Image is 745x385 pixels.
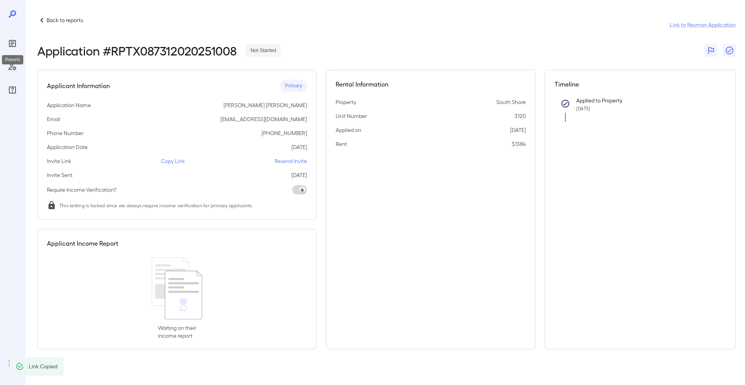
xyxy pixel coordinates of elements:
[576,106,590,111] span: [DATE]
[336,98,356,106] p: Property
[6,37,19,50] div: Reports
[161,157,185,165] p: Copy Link
[554,80,726,89] h5: Timeline
[336,80,526,89] h5: Rental Information
[47,115,60,123] p: Email
[47,143,88,151] p: Application Date
[515,112,526,120] p: 3120
[47,81,110,90] h5: Applicant Information
[158,324,196,340] p: Waiting on their income report
[47,186,116,194] p: Require Income Verification?
[576,97,714,104] p: Applied to Property
[291,171,307,179] p: [DATE]
[336,126,361,134] p: Applied on
[723,44,736,57] button: Close Report
[47,171,73,179] p: Invite Sent
[47,239,118,248] h5: Applicant Income Report
[262,129,307,137] p: [PHONE_NUMBER]
[47,157,71,165] p: Invite Link
[6,61,19,73] div: Manage Users
[2,55,23,64] div: Reports
[512,140,526,148] p: $1384
[220,115,307,123] p: [EMAIL_ADDRESS][DOMAIN_NAME]
[223,101,307,109] p: [PERSON_NAME] [PERSON_NAME]
[510,126,526,134] p: [DATE]
[59,201,253,209] span: This setting is locked since we always require income verification for primary applicants.
[670,21,736,29] a: Link to Resman Application
[496,98,526,106] p: South Shore
[47,16,83,24] p: Back to reports
[705,44,717,57] button: Flag Report
[6,84,19,96] div: FAQ
[336,112,367,120] p: Unit Number
[291,143,307,151] p: [DATE]
[6,357,19,369] div: Log Out
[246,47,281,54] span: Not Started
[47,129,84,137] p: Phone Number
[280,82,307,90] span: Primary
[37,43,236,57] h2: Application # RPTX087312020251008
[47,101,91,109] p: Application Name
[275,157,307,165] p: Resend Invite
[336,140,347,148] p: Rent
[29,359,57,373] div: Link Copied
